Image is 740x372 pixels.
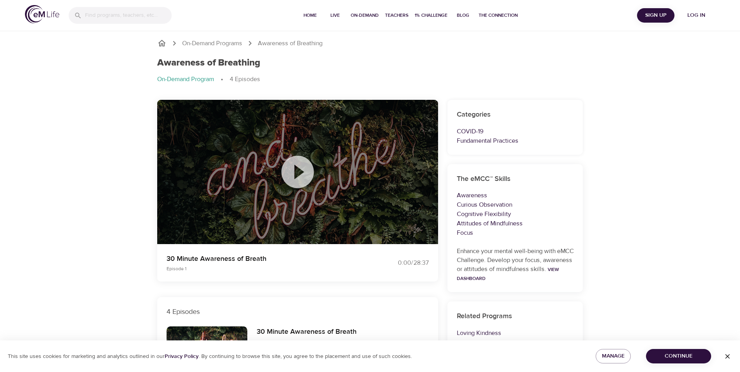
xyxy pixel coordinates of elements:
p: Curious Observation [457,200,574,209]
span: Blog [454,11,472,19]
span: Teachers [385,11,408,19]
p: Awareness of Breathing [258,39,323,48]
button: Sign Up [637,8,674,23]
span: 1% Challenge [415,11,447,19]
span: Continue [652,351,705,361]
h6: Categories [457,109,574,120]
span: Episode 1 - 28 minutes 37 seconds [257,339,330,345]
span: The Connection [479,11,518,19]
nav: breadcrumb [157,75,583,84]
a: Privacy Policy [165,353,199,360]
input: Find programs, teachers, etc... [85,7,172,24]
p: Cognitive Flexibility [457,209,574,219]
nav: breadcrumb [157,39,583,48]
p: Focus [457,228,574,237]
p: Attitudes of Mindfulness [457,219,574,228]
p: On-Demand Program [157,75,214,84]
span: Sign Up [640,11,671,20]
p: 4 Episodes [230,75,260,84]
h1: Awareness of Breathing [157,57,260,69]
span: Live [326,11,344,19]
p: 30 Minute Awareness of Breath [167,253,361,264]
h6: Related Programs [457,311,574,322]
p: Episode 1 [167,265,361,272]
div: 0:00 / 28:37 [370,259,429,267]
span: Home [301,11,319,19]
p: Fundamental Practices [457,136,574,145]
a: Loving Kindness [457,329,501,337]
p: Awareness [457,191,574,200]
p: 4 Episodes [167,306,429,317]
h6: 30 Minute Awareness of Breath [257,326,357,338]
button: Log in [678,8,715,23]
img: logo [25,5,59,23]
span: Log in [681,11,712,20]
button: Manage [596,349,631,363]
a: On-Demand Programs [182,39,242,48]
button: Continue [646,349,711,363]
h6: The eMCC™ Skills [457,174,574,185]
span: Manage [602,351,625,361]
span: On-Demand [351,11,379,19]
p: Enhance your mental well-being with eMCC Challenge. Develop your focus, awareness or attitudes of... [457,247,574,283]
p: COVID-19 [457,127,574,136]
